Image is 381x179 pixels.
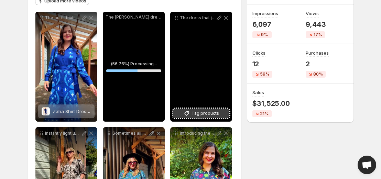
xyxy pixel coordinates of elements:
[252,20,278,29] p: 6,097
[306,20,326,29] p: 9,443
[252,89,264,96] h3: Sales
[358,156,376,174] div: Open chat
[260,111,269,116] span: 21%
[112,131,148,136] p: Sometimes all you need is that fun top to set the mood Model gennavieve_smith
[35,12,97,122] div: The outfit thatll get all the complimentsZaha Shirt Dress - Blue LaurelsZaha Shirt Dress - Blue L...
[306,49,329,56] h3: Purchases
[180,131,216,136] p: Introducing the [PERSON_NAME] in our new Secret Forest print This perfect jacket captures the ess...
[260,71,270,77] span: 59%
[103,12,165,122] div: The [PERSON_NAME] dress is the perfect day-to-night look A classic silhouette with a tailored bod...
[306,10,319,17] h3: Views
[192,110,219,117] span: Tag products
[45,15,81,21] p: The outfit thatll get all the compliments
[180,15,216,21] p: The dress that just screams Fall vibes Seriously its the kind of dress youll have in your closet ...
[252,99,290,108] p: $31,525.00
[261,32,268,37] span: 9%
[170,12,232,122] div: The dress that just screams Fall vibes Seriously its the kind of dress youll have in your closet ...
[314,32,322,37] span: 17%
[313,71,323,77] span: 80%
[173,109,229,118] button: Tag products
[306,60,329,68] p: 2
[45,131,81,136] p: Instantly light up any room you walk into with the [PERSON_NAME] Bird Dress The original hand-pai...
[252,49,265,56] h3: Clicks
[252,10,278,17] h3: Impressions
[106,14,162,20] p: The [PERSON_NAME] dress is the perfect day-to-night look A classic silhouette with a tailored bod...
[252,60,272,68] p: 12
[53,109,120,114] span: Zaha Shirt Dress - Blue Laurels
